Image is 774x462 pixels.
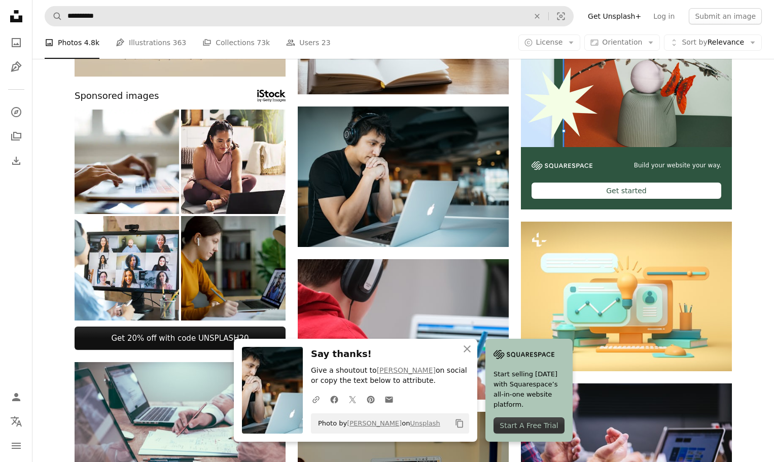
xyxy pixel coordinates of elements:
h3: Say thanks! [311,347,469,362]
a: man wearing headphones while sitting on chair in front of MacBook [298,172,509,181]
a: [PERSON_NAME] [347,419,402,427]
a: Get 20% off with code UNSPLASH20 [75,327,286,350]
a: Photos [6,32,26,53]
button: Visual search [549,7,573,26]
a: black smartphone near person [521,449,732,458]
button: License [518,34,581,51]
a: Collections [6,126,26,147]
form: Find visuals sitewide [45,6,574,26]
span: Sponsored images [75,89,159,103]
img: Teenage girl with wireless headphones taking notes while watching an online tutorial on her lapto... [181,216,286,321]
img: man wearing headphones while sitting on chair in front of MacBook [298,106,509,247]
a: Illustrations [6,57,26,77]
img: person in red shirt wearing black and gray headphones [298,259,509,400]
a: Log in [647,8,681,24]
span: 73k [257,37,270,48]
a: Illustrations 363 [116,26,186,59]
a: Workplace with desktop computer, books, chart and light bulb. Online education, distance working ... [521,292,732,301]
a: Log in / Sign up [6,387,26,407]
img: file-1705255347840-230a6ab5bca9image [494,347,554,362]
img: Workplace with desktop computer, books, chart and light bulb. Online education, distance working ... [521,222,732,371]
span: Build your website your way. [634,161,721,170]
button: Submit an image [689,8,762,24]
button: Language [6,411,26,432]
div: Start A Free Trial [494,417,565,434]
button: Sort byRelevance [664,34,762,51]
a: Get Unsplash+ [582,8,647,24]
a: person in red shirt wearing black and gray headphones [298,325,509,334]
span: Orientation [602,38,642,46]
a: Share on Facebook [325,389,343,409]
a: Download History [6,151,26,171]
a: Collections 73k [202,26,270,59]
a: [PERSON_NAME] [377,366,436,374]
span: License [536,38,563,46]
p: Give a shoutout to on social or copy the text below to attribute. [311,366,469,386]
a: Home — Unsplash [6,6,26,28]
button: Orientation [584,34,660,51]
button: Menu [6,436,26,456]
a: person holding pencil near laptop computer [75,428,286,437]
span: 23 [322,37,331,48]
img: Unrecognizable woman wears headphones while attending meeting with co-workers [75,216,179,321]
span: Relevance [682,38,744,48]
a: Start selling [DATE] with Squarespace’s all-in-one website platform.Start A Free Trial [485,339,573,442]
div: Get started [532,183,721,199]
span: Photo by on [313,415,440,432]
button: Copy to clipboard [451,415,468,432]
a: Unsplash [410,419,440,427]
a: Share on Twitter [343,389,362,409]
a: Share over email [380,389,398,409]
a: Share on Pinterest [362,389,380,409]
a: Users 23 [286,26,331,59]
span: Start selling [DATE] with Squarespace’s all-in-one website platform. [494,369,565,410]
button: Clear [526,7,548,26]
img: Woman using her laptop for working from home [75,110,179,214]
img: Happy, asian woman and yoga with laptop for online class, tutorial or zen workout on floor at hom... [181,110,286,214]
a: Explore [6,102,26,122]
span: 363 [173,37,187,48]
span: Sort by [682,38,707,46]
button: Search Unsplash [45,7,62,26]
img: file-1606177908946-d1eed1cbe4f5image [532,161,592,170]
